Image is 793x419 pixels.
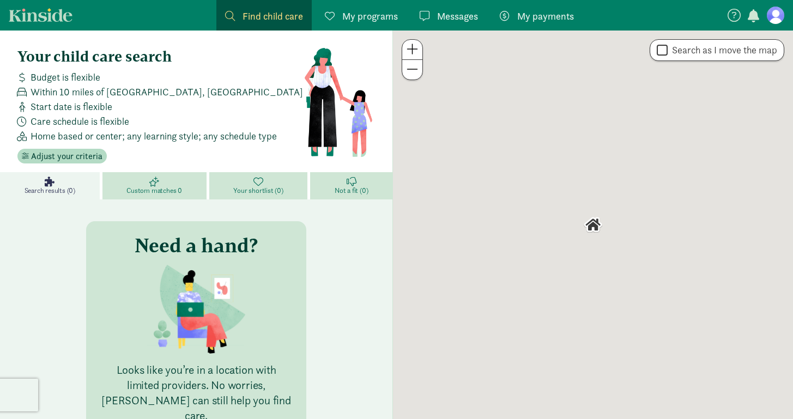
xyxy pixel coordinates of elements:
[135,234,258,256] h3: Need a hand?
[310,172,392,199] a: Not a fit (0)
[31,99,112,114] span: Start date is flexible
[31,150,102,163] span: Adjust your criteria
[31,129,277,143] span: Home based or center; any learning style; any schedule type
[668,44,777,57] label: Search as I move the map
[209,172,311,199] a: Your shortlist (0)
[243,9,303,23] span: Find child care
[233,186,283,195] span: Your shortlist (0)
[584,216,602,234] div: Click to see details
[31,114,129,129] span: Care schedule is flexible
[25,186,75,195] span: Search results (0)
[9,8,72,22] a: Kinside
[31,70,100,84] span: Budget is flexible
[126,186,182,195] span: Custom matches 0
[102,172,209,199] a: Custom matches 0
[17,149,107,164] button: Adjust your criteria
[437,9,478,23] span: Messages
[342,9,398,23] span: My programs
[335,186,368,195] span: Not a fit (0)
[31,84,303,99] span: Within 10 miles of [GEOGRAPHIC_DATA], [GEOGRAPHIC_DATA]
[17,48,304,65] h4: Your child care search
[517,9,574,23] span: My payments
